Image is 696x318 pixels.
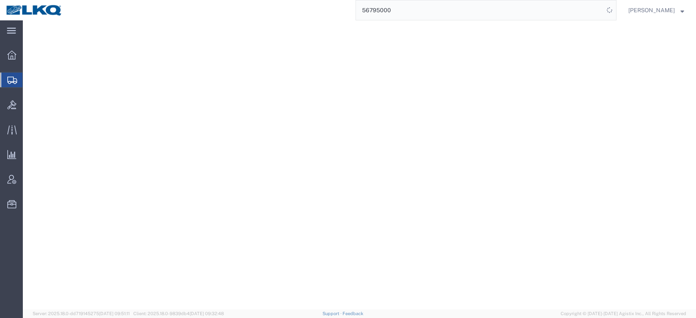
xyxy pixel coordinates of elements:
[190,311,224,316] span: [DATE] 09:32:48
[342,311,363,316] a: Feedback
[356,0,604,20] input: Search for shipment number, reference number
[628,5,685,15] button: [PERSON_NAME]
[561,310,686,317] span: Copyright © [DATE]-[DATE] Agistix Inc., All Rights Reserved
[133,311,224,316] span: Client: 2025.18.0-9839db4
[33,311,130,316] span: Server: 2025.18.0-dd719145275
[99,311,130,316] span: [DATE] 09:51:11
[628,6,675,15] span: Matt Harvey
[323,311,343,316] a: Support
[6,4,63,16] img: logo
[23,20,696,309] iframe: FS Legacy Container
